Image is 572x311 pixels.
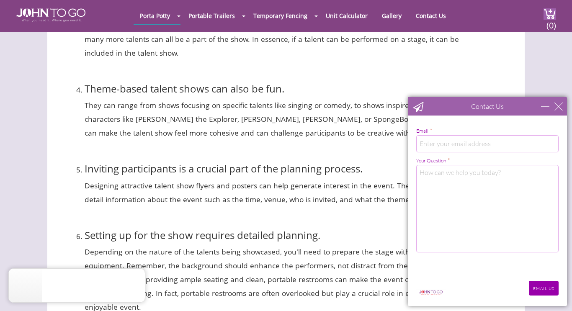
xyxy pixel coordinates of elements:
span: (0) [546,13,556,31]
a: Contact Us [410,8,452,24]
p: Encourage children to explore different talents beyond just singing and dancing. Monologues, orig... [85,5,472,60]
a: Portable Trailers [182,8,241,24]
a: Gallery [376,8,408,24]
h3: Inviting participants is a crucial part of the planning process. [85,148,472,174]
p: Designing attractive talent show flyers and posters can help generate interest in the event. Thes... [85,179,472,206]
a: Temporary Fencing [247,8,314,24]
p: They can range from shows focusing on specific talents like singing or comedy, to shows inspired ... [85,98,472,140]
img: cart a [544,8,556,20]
iframe: Live Chat Box [403,92,572,311]
a: Porta Potty [134,8,176,24]
h3: Setting up for the show requires detailed planning. [85,215,472,241]
h3: Theme-based talent shows can also be fun. [85,68,472,94]
a: Unit Calculator [319,8,374,24]
img: JOHN to go [16,8,85,22]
